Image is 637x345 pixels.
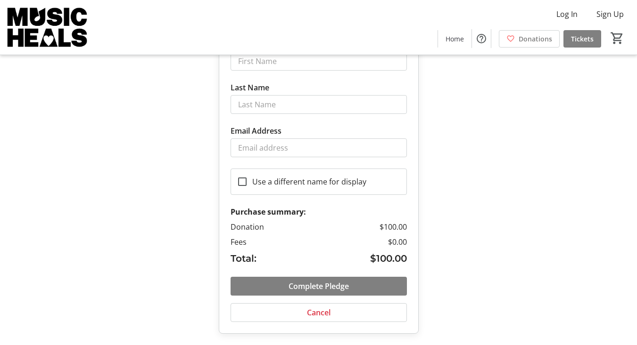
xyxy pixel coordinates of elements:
[231,233,314,248] td: Fees
[472,29,491,48] button: Help
[549,7,585,22] button: Log In
[231,125,281,136] label: Email Address
[231,303,407,322] button: Cancel
[231,52,407,71] input: First Name
[231,221,314,233] td: Donation
[438,30,472,48] a: Home
[519,34,552,44] span: Donations
[370,251,407,265] span: $100.00
[6,4,90,51] img: Music Heals Charitable Foundation's Logo
[231,206,407,217] div: Purchase summary:
[231,95,407,114] input: Last Name
[231,248,314,265] td: Total:
[231,138,407,157] input: Email address
[247,176,366,187] label: Use a different name for display
[609,30,626,47] button: Cart
[499,30,560,48] a: Donations
[314,221,407,233] td: $100.00
[571,34,594,44] span: Tickets
[446,34,464,44] span: Home
[556,8,578,20] span: Log In
[231,82,269,93] label: Last Name
[589,7,631,22] button: Sign Up
[596,8,624,20] span: Sign Up
[307,307,331,318] span: Cancel
[388,236,407,248] span: $0.00
[289,281,349,292] span: Complete Pledge
[563,30,601,48] a: Tickets
[231,277,407,296] button: Complete Pledge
